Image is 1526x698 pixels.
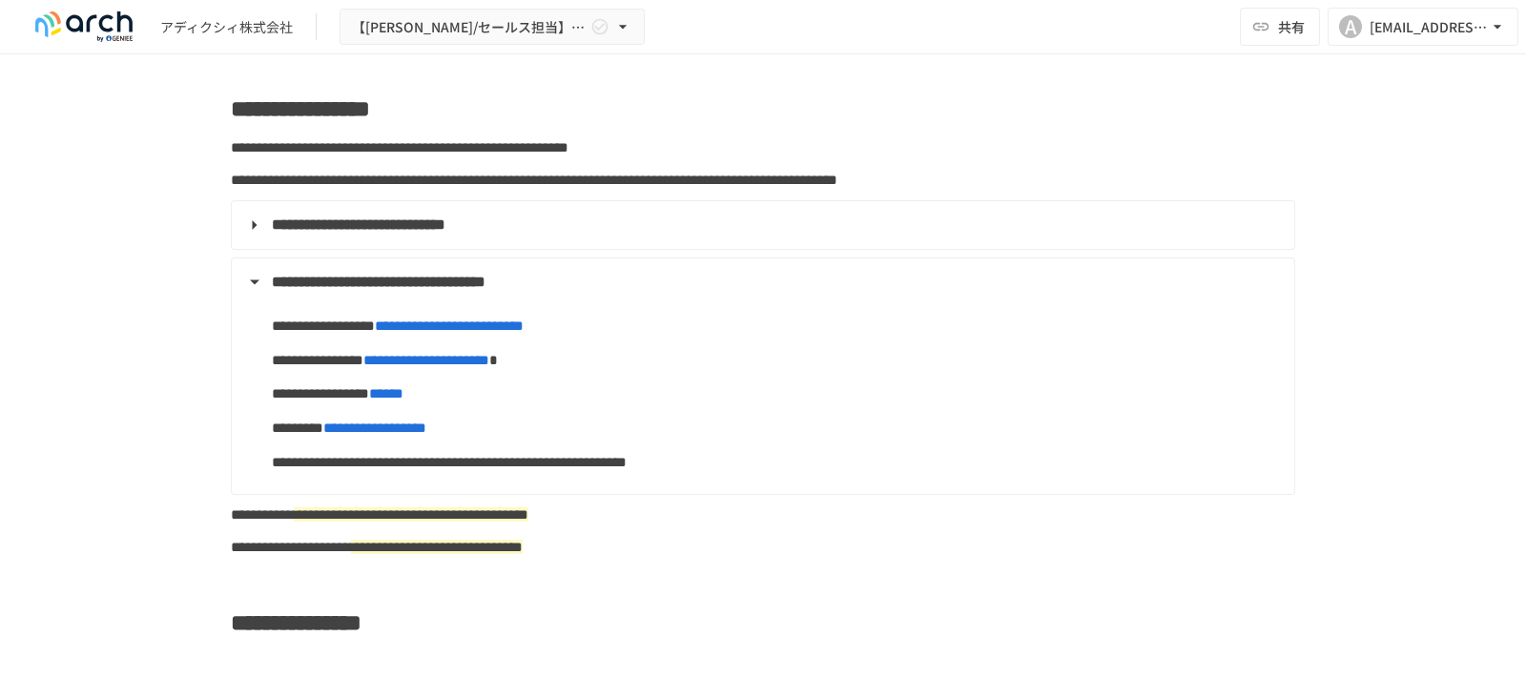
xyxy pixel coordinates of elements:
[1240,8,1320,46] button: 共有
[1278,16,1305,37] span: 共有
[160,17,293,37] div: アディクシィ株式会社
[1370,15,1488,39] div: [EMAIL_ADDRESS][DOMAIN_NAME]
[23,11,145,42] img: logo-default@2x-9cf2c760.svg
[1339,15,1362,38] div: A
[352,15,587,39] span: 【[PERSON_NAME]/セールス担当】アディクシィ株式会社様_初期設定サポート
[1328,8,1518,46] button: A[EMAIL_ADDRESS][DOMAIN_NAME]
[340,9,645,46] button: 【[PERSON_NAME]/セールス担当】アディクシィ株式会社様_初期設定サポート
